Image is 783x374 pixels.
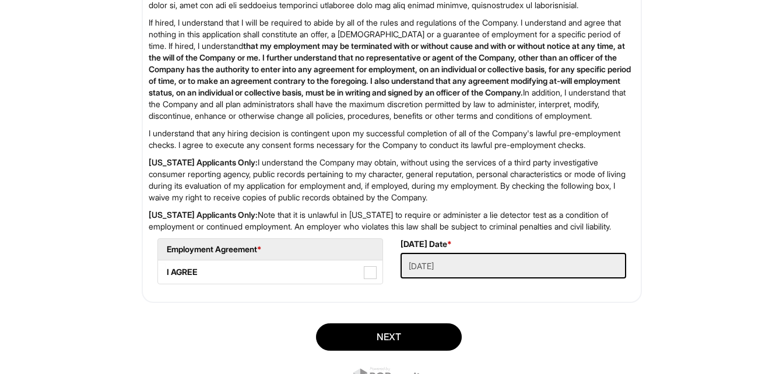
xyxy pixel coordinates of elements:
[149,128,635,151] p: I understand that any hiring decision is contingent upon my successful completion of all of the C...
[158,260,382,284] label: I AGREE
[149,210,258,220] strong: [US_STATE] Applicants Only:
[167,245,374,253] h5: Employment Agreement
[401,253,626,278] input: Today's Date
[149,41,631,97] strong: that my employment may be terminated with or without cause and with or without notice at any time...
[149,17,635,122] p: If hired, I understand that I will be required to abide by all of the rules and regulations of th...
[149,157,635,203] p: I understand the Company may obtain, without using the services of a third party investigative co...
[316,323,462,351] button: Next
[149,209,635,232] p: Note that it is unlawful in [US_STATE] to require or administer a lie detector test as a conditio...
[149,157,258,167] strong: [US_STATE] Applicants Only:
[401,238,452,250] label: [DATE] Date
